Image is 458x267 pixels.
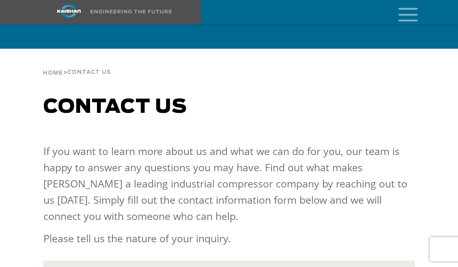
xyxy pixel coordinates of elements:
[43,230,415,246] p: Please tell us the nature of your inquiry.
[90,10,172,13] img: Engineering the future
[43,49,111,80] div: >
[43,97,187,117] span: Contact us
[395,5,409,19] a: mobile menu
[43,143,415,224] p: If you want to learn more about us and what we can do for you, our team is happy to answer any qu...
[39,4,99,18] img: kaishan logo
[43,69,63,76] a: Home
[67,70,111,75] span: Contact Us
[43,71,63,76] span: Home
